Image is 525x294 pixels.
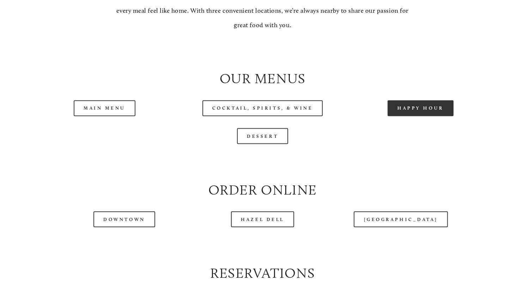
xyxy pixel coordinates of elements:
a: Hazel Dell [231,211,294,227]
h2: Reservations [31,263,493,282]
h2: Our Menus [31,69,493,88]
a: [GEOGRAPHIC_DATA] [354,211,447,227]
a: Dessert [237,128,288,144]
a: Cocktail, Spirits, & Wine [202,100,323,116]
a: Downtown [93,211,155,227]
a: Happy Hour [387,100,454,116]
a: Main Menu [74,100,135,116]
h2: Order Online [31,180,493,199]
